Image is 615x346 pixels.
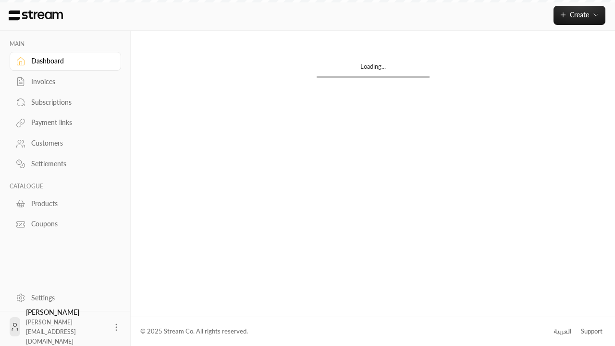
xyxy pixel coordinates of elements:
[10,215,121,234] a: Coupons
[10,93,121,111] a: Subscriptions
[26,308,106,346] div: [PERSON_NAME]
[31,56,109,66] div: Dashboard
[31,138,109,148] div: Customers
[10,155,121,173] a: Settlements
[31,118,109,127] div: Payment links
[10,40,121,48] p: MAIN
[8,10,64,21] img: Logo
[26,319,76,345] span: [PERSON_NAME][EMAIL_ADDRESS][DOMAIN_NAME]
[31,77,109,86] div: Invoices
[553,6,605,25] button: Create
[570,11,589,19] span: Create
[10,183,121,190] p: CATALOGUE
[317,62,430,76] div: Loading...
[10,134,121,153] a: Customers
[10,113,121,132] a: Payment links
[140,327,248,336] div: © 2025 Stream Co. All rights reserved.
[553,327,571,336] div: العربية
[31,199,109,209] div: Products
[10,288,121,307] a: Settings
[10,73,121,91] a: Invoices
[31,159,109,169] div: Settlements
[31,293,109,303] div: Settings
[31,98,109,107] div: Subscriptions
[31,219,109,229] div: Coupons
[10,52,121,71] a: Dashboard
[578,323,605,340] a: Support
[10,194,121,213] a: Products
